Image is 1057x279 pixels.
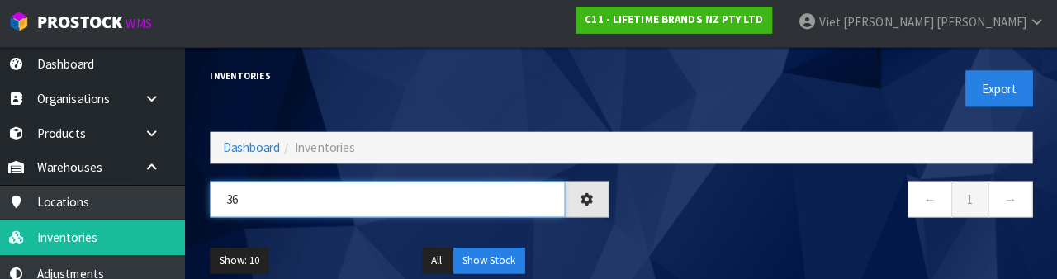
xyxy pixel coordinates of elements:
[592,16,767,30] strong: C11 - LIFETIME BRANDS NZ PTY LTD
[25,14,45,35] img: cube-alt.png
[462,247,533,273] button: Show Stock
[966,73,1032,108] button: Export
[640,182,1032,222] nav: Page navigation
[583,10,776,36] a: C11 - LIFETIME BRANDS NZ PTY LTD
[988,182,1032,217] a: →
[306,140,366,156] span: Inventories
[223,73,615,83] h1: Inventories
[140,18,166,34] small: WMS
[952,182,989,217] a: 1
[937,17,1026,32] span: [PERSON_NAME]
[53,14,137,35] span: ProStock
[223,247,281,273] button: Show: 10
[822,17,935,32] span: Viet [PERSON_NAME]
[432,247,461,273] button: All
[235,140,292,156] a: Dashboard
[909,182,953,217] a: ←
[223,182,572,217] input: Search inventories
